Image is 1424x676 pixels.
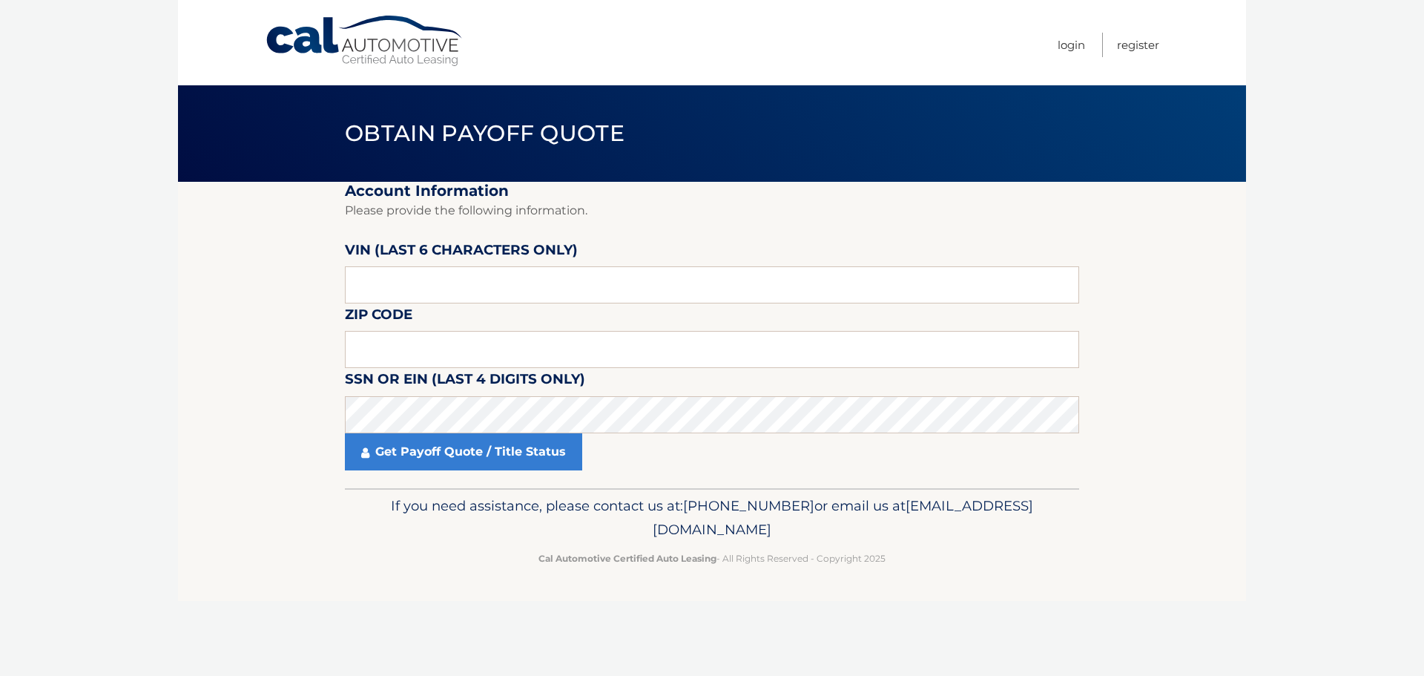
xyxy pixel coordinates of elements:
p: - All Rights Reserved - Copyright 2025 [355,551,1069,566]
h2: Account Information [345,182,1079,200]
a: Login [1058,33,1085,57]
strong: Cal Automotive Certified Auto Leasing [538,553,716,564]
label: Zip Code [345,303,412,331]
label: SSN or EIN (last 4 digits only) [345,368,585,396]
p: If you need assistance, please contact us at: or email us at [355,494,1069,542]
a: Register [1117,33,1159,57]
p: Please provide the following information. [345,200,1079,221]
span: [PHONE_NUMBER] [683,497,814,514]
label: VIN (last 6 characters only) [345,239,578,266]
a: Cal Automotive [265,15,465,68]
a: Get Payoff Quote / Title Status [345,433,582,470]
span: Obtain Payoff Quote [345,119,624,147]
